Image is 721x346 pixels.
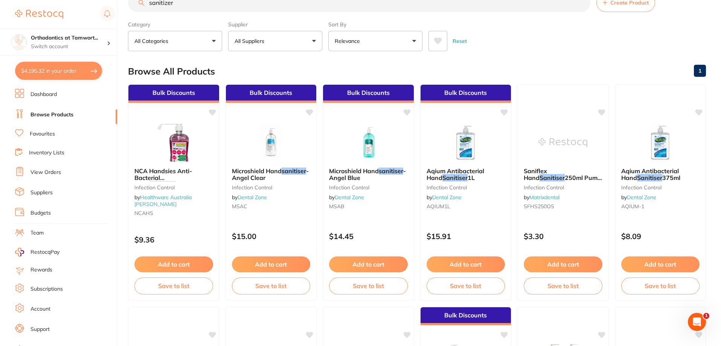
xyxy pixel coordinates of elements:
[441,124,490,162] img: Aqium Antibacterial Hand Sanitiser 1L
[232,194,267,201] span: by
[134,167,192,189] span: NCA Handsies Anti-Bacterial Hand
[524,174,602,188] span: 250ml Pump Pack - Ocean Scent
[421,85,511,103] div: Bulk Discounts
[329,277,408,294] button: Save to list
[15,10,63,19] img: Restocq Logo
[30,266,52,274] a: Rewards
[134,194,192,207] a: Healthware Australia [PERSON_NAME]
[134,194,192,207] span: by
[12,35,27,50] img: Orthodontics at Tamworth
[529,194,559,201] a: Matrixdental
[621,203,644,210] span: AQIUM-1
[329,167,406,181] span: - Angel Blue
[703,313,709,319] span: 1
[228,31,322,51] button: All Suppliers
[30,326,50,333] a: Support
[29,149,64,157] a: Inventory Lists
[31,34,107,42] h4: Orthodontics at Tamworth
[524,203,554,210] span: SFHS250OS
[427,168,505,181] b: Aqium Antibacterial Hand Sanitiser 1L
[329,167,379,175] span: Microshield Hand
[329,168,408,181] b: Microshield Hand sanitiser - Angel Blue
[344,124,393,162] img: Microshield Hand sanitiser - Angel Blue
[282,167,306,175] em: sanitiser
[524,256,602,272] button: Add to cart
[328,21,422,28] label: Sort By
[621,277,700,294] button: Save to list
[427,203,450,210] span: AQIUM1L
[427,277,505,294] button: Save to list
[15,62,102,80] button: $4,195.32 in your order
[134,184,213,191] small: Infection Control
[31,43,107,50] p: Switch account
[232,256,311,272] button: Add to cart
[30,229,44,237] a: Team
[427,256,505,272] button: Add to cart
[128,21,222,28] label: Category
[524,168,602,181] b: Saniflex Hand Sanitiser 250ml Pump Pack - Ocean Scent
[30,248,59,256] span: RestocqPay
[621,232,700,241] p: $8.09
[335,194,364,201] a: Dental Zone
[524,277,602,294] button: Save to list
[621,184,700,191] small: Infection Control
[538,124,587,162] img: Saniflex Hand Sanitiser 250ml Pump Pack - Ocean Scent
[637,174,662,181] em: Sanitiser
[134,277,213,294] button: Save to list
[232,232,311,241] p: $15.00
[323,85,414,103] div: Bulk Discounts
[128,85,219,103] div: Bulk Discounts
[30,189,53,197] a: Suppliers
[149,124,198,162] img: NCA Handsies Anti-Bacterial Hand Sanitiser 500ml
[329,203,344,210] span: MSAB
[232,167,282,175] span: Microshield Hand
[30,209,51,217] a: Budgets
[238,194,267,201] a: Dental Zone
[442,174,468,181] em: Sanitiser
[524,232,602,241] p: $3.30
[621,194,656,201] span: by
[468,174,475,181] span: 1L
[379,167,403,175] em: sanitiser
[329,194,364,201] span: by
[662,174,680,181] span: 375ml
[421,307,511,325] div: Bulk Discounts
[232,203,247,210] span: MSAC
[328,31,422,51] button: Relevance
[128,31,222,51] button: All Categories
[427,232,505,241] p: $15.91
[175,181,194,189] span: 500ml
[450,31,469,51] button: Reset
[134,37,171,45] p: All Categories
[621,256,700,272] button: Add to cart
[636,124,685,162] img: Aqium Antibacterial Hand Sanitiser 375ml
[432,194,462,201] a: Dental Zone
[329,232,408,241] p: $14.45
[134,210,153,216] span: NCAHS
[30,305,50,313] a: Account
[128,66,215,77] h2: Browse All Products
[15,6,63,23] a: Restocq Logo
[30,169,61,176] a: View Orders
[329,256,408,272] button: Add to cart
[627,194,656,201] a: Dental Zone
[621,168,700,181] b: Aqium Antibacterial Hand Sanitiser 375ml
[524,167,547,181] span: Saniflex Hand
[228,21,322,28] label: Supplier
[524,194,559,201] span: by
[134,168,213,181] b: NCA Handsies Anti-Bacterial Hand Sanitiser 500ml
[540,174,565,181] em: Sanitiser
[30,285,63,293] a: Subscriptions
[232,277,311,294] button: Save to list
[232,167,309,181] span: - Angel Clear
[134,235,213,244] p: $9.36
[621,167,679,181] span: Aqium Antibacterial Hand
[688,313,706,331] iframe: Intercom live chat
[15,248,24,256] img: RestocqPay
[232,184,311,191] small: Infection Control
[30,91,57,98] a: Dashboard
[335,37,363,45] p: Relevance
[524,184,602,191] small: infection control
[427,167,484,181] span: Aqium Antibacterial Hand
[329,184,408,191] small: Infection Control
